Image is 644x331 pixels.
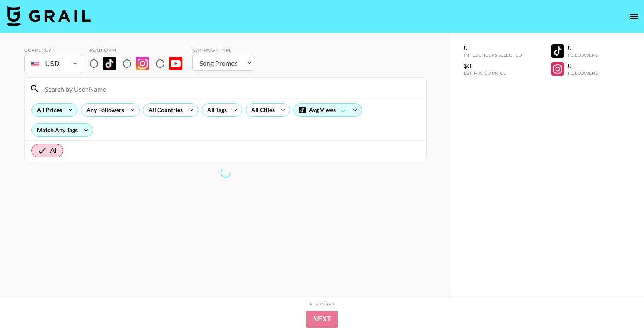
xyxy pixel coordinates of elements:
[219,166,232,180] span: Refreshing bookers, clients, tags, cities, talent, talent...
[103,57,116,70] img: TikTok
[90,47,189,53] div: Platform
[7,6,91,26] img: Grail Talent
[192,47,253,53] div: Campaign Type
[464,70,522,76] div: Estimated Price
[294,104,362,116] div: Avg Views
[568,62,598,70] div: 0
[32,124,93,136] div: Match Any Tags
[32,104,64,116] div: All Prices
[568,44,598,52] div: 0
[40,82,421,95] input: Search by User Name
[626,8,642,25] button: open drawer
[246,104,276,116] div: All Cities
[50,146,58,156] span: All
[310,301,334,308] div: Step 1 of 2
[24,47,83,53] div: Currency
[568,52,598,58] div: Followers
[202,104,229,116] div: All Tags
[136,57,149,70] img: Instagram
[464,52,522,58] div: Influencers Selected
[464,62,522,70] div: $0
[81,104,126,116] div: Any Followers
[143,104,184,116] div: All Countries
[568,70,598,76] div: Followers
[26,56,81,71] div: USD
[169,57,182,70] img: YouTube
[306,311,338,328] button: Next
[464,44,522,52] div: 0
